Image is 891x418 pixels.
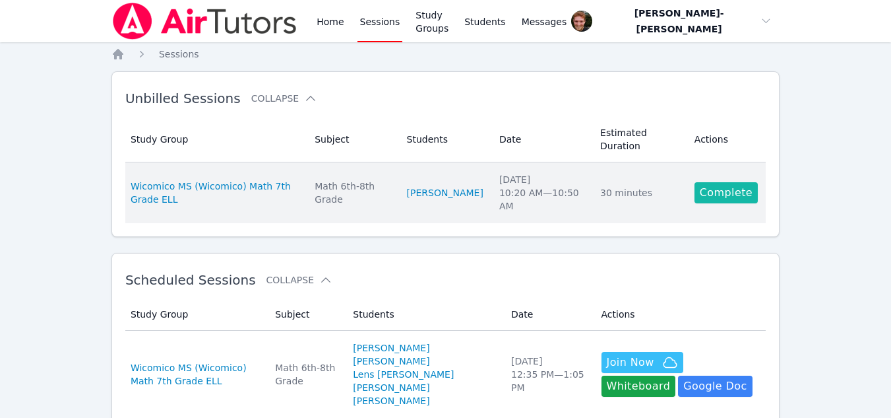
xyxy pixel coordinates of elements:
a: Wicomico MS (Wicomico) Math 7th Grade ELL [131,180,299,206]
button: Collapse [266,273,332,287]
span: Scheduled Sessions [125,272,256,288]
span: Join Now [607,355,654,370]
div: 30 minutes [600,186,679,199]
div: [DATE] 10:20 AM — 10:50 AM [499,173,584,213]
button: Whiteboard [601,376,676,397]
th: Estimated Duration [592,117,687,162]
div: Math 6th-8th Grade [315,180,390,206]
div: Math 6th-8th Grade [275,361,337,388]
a: [PERSON_NAME] [407,186,483,199]
span: Sessions [159,49,199,59]
a: [PERSON_NAME] [353,355,429,368]
span: Unbilled Sessions [125,90,241,106]
th: Subject [307,117,398,162]
a: [PERSON_NAME] [353,394,429,407]
th: Study Group [125,117,307,162]
button: Join Now [601,352,683,373]
a: Google Doc [678,376,752,397]
a: Lens [PERSON_NAME] [353,368,454,381]
tr: Wicomico MS (Wicomico) Math 7th Grade ELLMath 6th-8th Grade[PERSON_NAME][DATE]10:20 AM—10:50 AM30... [125,162,766,223]
img: Air Tutors [111,3,298,40]
nav: Breadcrumb [111,48,780,61]
span: Messages [522,15,567,28]
th: Actions [687,117,766,162]
a: [PERSON_NAME] [353,341,429,355]
th: Date [503,298,594,331]
a: Wicomico MS (Wicomico) Math 7th Grade ELL [131,361,259,388]
th: Actions [594,298,766,331]
th: Students [399,117,491,162]
a: [PERSON_NAME] [353,381,429,394]
button: Collapse [251,92,317,105]
th: Date [491,117,592,162]
a: Complete [694,182,758,203]
div: [DATE] 12:35 PM — 1:05 PM [511,355,586,394]
a: Sessions [159,48,199,61]
th: Subject [267,298,345,331]
th: Students [345,298,503,331]
th: Study Group [125,298,267,331]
